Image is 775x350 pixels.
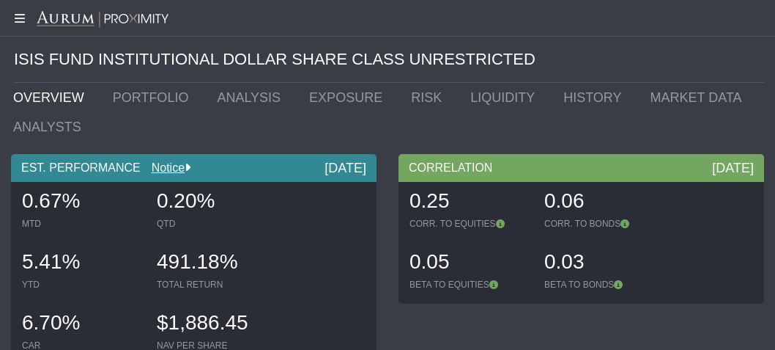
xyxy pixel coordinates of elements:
div: [DATE] [712,159,754,177]
div: [DATE] [325,159,366,177]
span: 0.25 [409,189,450,212]
div: BETA TO BONDS [544,279,664,291]
span: 0.67% [22,189,80,212]
div: Notice [141,160,190,176]
div: QTD [157,218,277,230]
div: $1,886.45 [157,309,277,340]
a: EXPOSURE [298,83,400,112]
a: PORTFOLIO [102,83,207,112]
a: LIQUIDITY [459,83,552,112]
div: 0.03 [544,248,664,279]
div: EST. PERFORMANCE [11,154,377,182]
div: 0.06 [544,187,664,218]
div: TOTAL RETURN [157,279,277,291]
img: Aurum-Proximity%20white.svg [37,11,168,29]
a: ANALYSTS [2,112,99,142]
a: MARKET DATA [639,83,760,112]
a: ANALYSIS [206,83,298,112]
a: OVERVIEW [2,83,102,112]
div: 6.70% [22,309,142,340]
a: Notice [141,161,185,174]
div: 0.05 [409,248,530,279]
div: YTD [22,279,142,291]
div: CORR. TO EQUITIES [409,218,530,230]
div: 5.41% [22,248,142,279]
div: ISIS FUND INSTITUTIONAL DOLLAR SHARE CLASS UNRESTRICTED [14,37,764,83]
a: HISTORY [552,83,639,112]
div: MTD [22,218,142,230]
div: CORR. TO BONDS [544,218,664,230]
div: CORRELATION [398,154,764,182]
a: RISK [400,83,459,112]
div: BETA TO EQUITIES [409,279,530,291]
span: 0.20% [157,189,215,212]
div: 491.18% [157,248,277,279]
